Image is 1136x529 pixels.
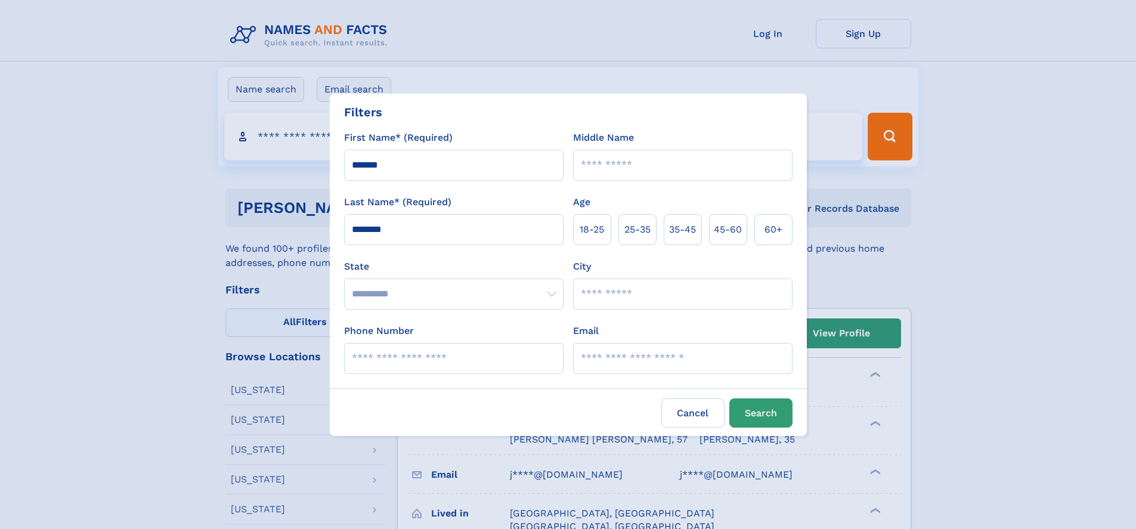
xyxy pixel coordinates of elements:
label: Cancel [661,398,725,428]
label: State [344,259,564,274]
span: 45‑60 [714,222,742,237]
label: Middle Name [573,131,634,145]
label: Last Name* (Required) [344,195,451,209]
span: 25‑35 [624,222,651,237]
span: 18‑25 [580,222,604,237]
label: Phone Number [344,324,414,338]
label: City [573,259,591,274]
div: Filters [344,103,382,121]
label: First Name* (Required) [344,131,453,145]
span: 60+ [764,222,782,237]
button: Search [729,398,793,428]
label: Email [573,324,599,338]
label: Age [573,195,590,209]
span: 35‑45 [669,222,696,237]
